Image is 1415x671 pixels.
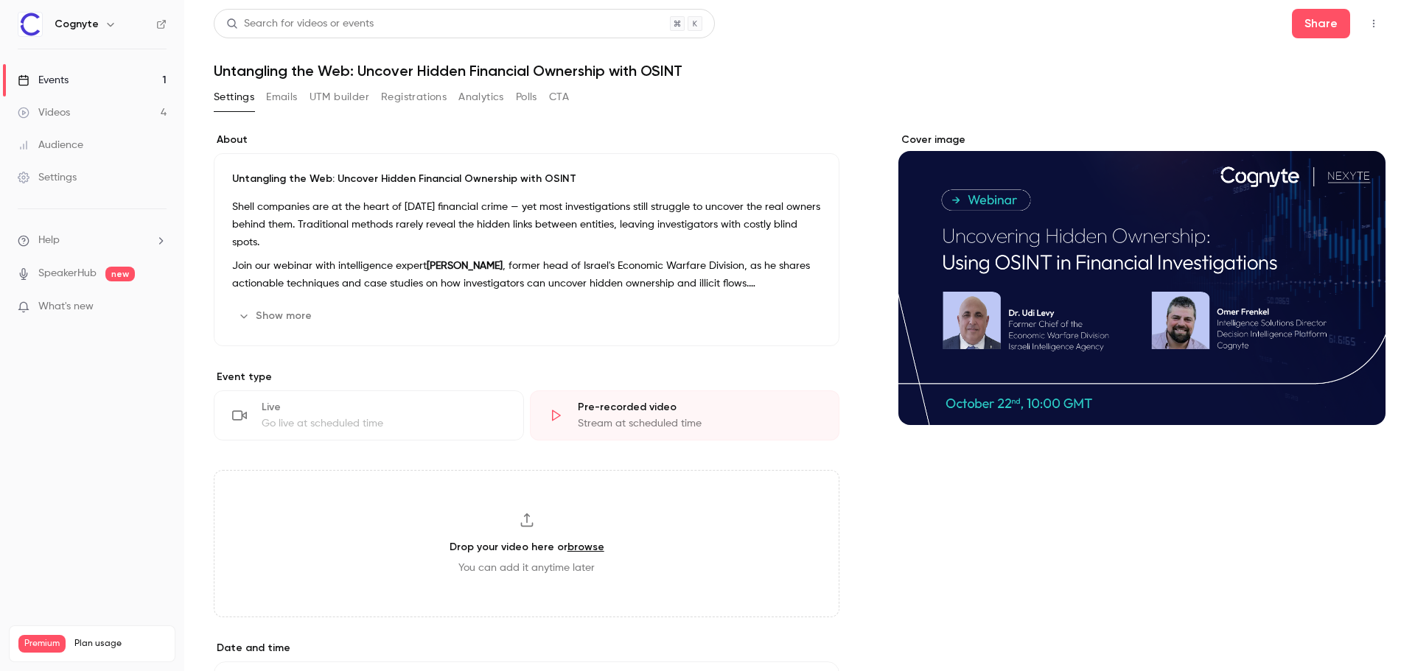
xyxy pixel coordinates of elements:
section: Cover image [898,133,1386,425]
h1: Untangling the Web: Uncover Hidden Financial Ownership with OSINT [214,62,1386,80]
h3: Drop your video here or [450,539,604,555]
iframe: Noticeable Trigger [149,301,167,314]
label: About [214,133,839,147]
p: Untangling the Web: Uncover Hidden Financial Ownership with OSINT [232,172,821,186]
button: Analytics [458,85,504,109]
p: Event type [214,370,839,384]
img: Cognyte [18,13,42,36]
div: Go live at scheduled time [262,416,506,431]
div: Pre-recorded videoStream at scheduled time [530,390,840,440]
label: Date and time [214,641,839,656]
span: You can add it anytime later [458,561,595,575]
button: Share [1292,9,1350,38]
a: browse [567,541,604,553]
div: Settings [18,170,77,185]
p: Shell companies are at the heart of [DATE] financial crime — yet most investigations still strugg... [232,198,821,251]
div: Videos [18,105,70,120]
span: new [105,267,135,281]
a: SpeakerHub [38,266,97,281]
strong: [PERSON_NAME] [427,261,503,271]
div: LiveGo live at scheduled time [214,390,524,440]
button: Emails [266,85,297,109]
button: Registrations [381,85,447,109]
p: Join our webinar with intelligence expert , former head of Israel's Economic Warfare Division, as... [232,257,821,292]
span: Premium [18,635,66,653]
span: Help [38,233,60,248]
div: Search for videos or events [226,16,374,32]
div: Stream at scheduled time [578,416,822,431]
button: CTA [549,85,569,109]
span: What's new [38,299,94,315]
div: Events [18,73,69,88]
div: Pre-recorded video [578,400,822,415]
button: Polls [516,85,537,109]
button: Settings [214,85,254,109]
div: Live [262,400,506,415]
h6: Cognyte [55,17,99,32]
div: Audience [18,138,83,152]
button: Show more [232,304,321,328]
li: help-dropdown-opener [18,233,167,248]
button: UTM builder [310,85,369,109]
label: Cover image [898,133,1386,147]
span: Plan usage [74,638,166,650]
